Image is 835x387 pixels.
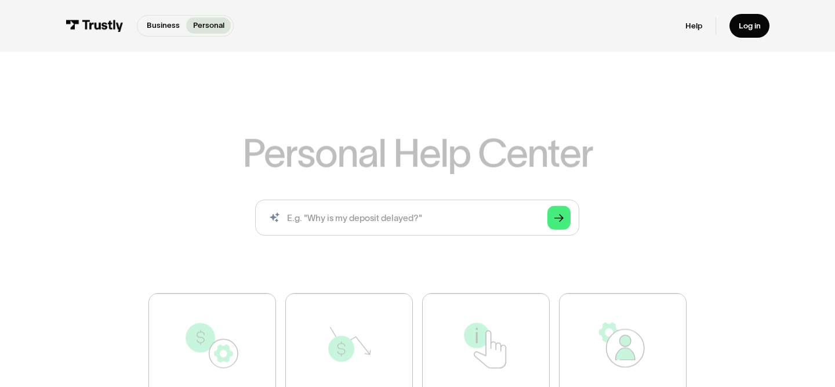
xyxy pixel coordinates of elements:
[140,17,186,34] a: Business
[739,21,761,31] div: Log in
[242,133,593,172] h1: Personal Help Center
[685,21,702,31] a: Help
[186,17,231,34] a: Personal
[255,200,579,236] input: search
[66,20,124,32] img: Trustly Logo
[255,200,579,236] form: Search
[729,14,769,38] a: Log in
[193,20,224,31] p: Personal
[147,20,180,31] p: Business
